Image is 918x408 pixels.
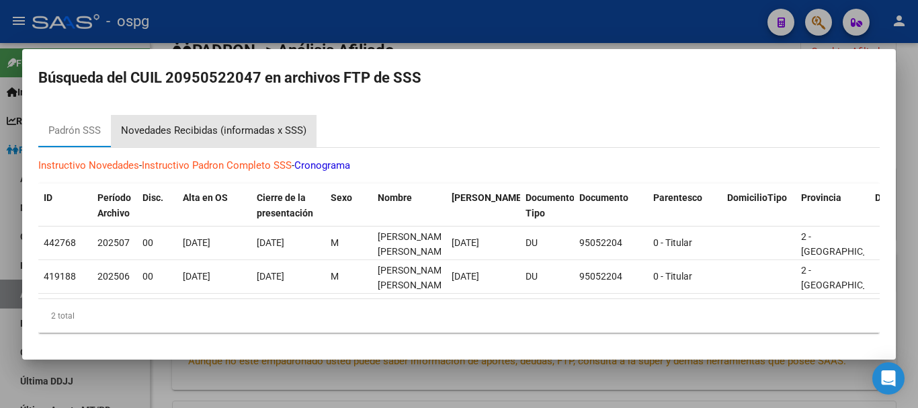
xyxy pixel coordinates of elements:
div: 95052204 [579,235,642,251]
datatable-header-cell: Parentesco [648,183,722,228]
datatable-header-cell: Sexo [325,183,372,228]
p: - - [38,158,880,173]
div: 2 total [38,299,880,333]
span: M [331,237,339,248]
div: DU [526,235,569,251]
a: Instructivo Novedades [38,159,139,171]
span: [PERSON_NAME]. [452,192,527,203]
datatable-header-cell: Documento Tipo [520,183,574,228]
h2: Búsqueda del CUIL 20950522047 en archivos FTP de SSS [38,65,880,91]
span: Parentesco [653,192,702,203]
div: Open Intercom Messenger [872,362,905,395]
datatable-header-cell: Provincia [796,183,870,228]
span: SAMUDIO VAZQUEZ JUAN ANTONIO [378,265,450,291]
datatable-header-cell: Disc. [137,183,177,228]
datatable-header-cell: Documento [574,183,648,228]
span: Sexo [331,192,352,203]
span: 2 - [GEOGRAPHIC_DATA] [801,231,892,257]
span: Cierre de la presentación [257,192,313,218]
span: 0 - Titular [653,271,692,282]
span: 419188 [44,271,76,282]
div: Novedades Recibidas (informadas x SSS) [121,123,306,138]
a: Instructivo Padron Completo SSS [142,159,292,171]
span: M [331,271,339,282]
div: DU [526,269,569,284]
span: Provincia [801,192,841,203]
span: 2 - [GEOGRAPHIC_DATA] [801,265,892,291]
span: Período Archivo [97,192,131,218]
datatable-header-cell: Período Archivo [92,183,137,228]
div: Padrón SSS [48,123,101,138]
div: 95052204 [579,269,642,284]
datatable-header-cell: Alta en OS [177,183,251,228]
div: 00 [142,235,172,251]
span: Documento Tipo [526,192,575,218]
span: Documento [579,192,628,203]
div: 00 [142,269,172,284]
span: [DATE] [452,271,479,282]
span: [DATE] [257,237,284,248]
span: Nombre [378,192,412,203]
span: 442768 [44,237,76,248]
span: 202506 [97,271,130,282]
span: Alta en OS [183,192,228,203]
span: DomicilioTipo [727,192,787,203]
span: [DATE] [183,271,210,282]
a: Cronograma [294,159,350,171]
span: SAMUDIO VAZQUEZ JUAN ANTONIO [378,231,450,257]
datatable-header-cell: Cierre de la presentación [251,183,325,228]
span: [DATE] [452,237,479,248]
span: [DATE] [183,237,210,248]
datatable-header-cell: ID [38,183,92,228]
span: ID [44,192,52,203]
span: Disc. [142,192,163,203]
datatable-header-cell: DomicilioTipo [722,183,796,228]
span: [DATE] [257,271,284,282]
span: 0 - Titular [653,237,692,248]
datatable-header-cell: Fecha Nac. [446,183,520,228]
span: 202507 [97,237,130,248]
datatable-header-cell: Nombre [372,183,446,228]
